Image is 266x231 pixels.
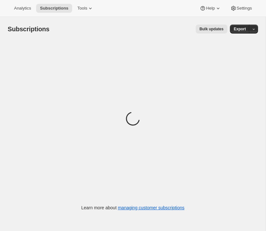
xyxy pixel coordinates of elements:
[230,25,250,34] button: Export
[234,26,246,32] span: Export
[73,4,97,13] button: Tools
[237,6,252,11] span: Settings
[14,6,31,11] span: Analytics
[226,4,256,13] button: Settings
[10,4,35,13] button: Analytics
[206,6,215,11] span: Help
[200,26,224,32] span: Bulk updates
[196,4,225,13] button: Help
[118,205,185,210] a: managing customer subscriptions
[40,6,68,11] span: Subscriptions
[81,205,185,211] p: Learn more about
[36,4,72,13] button: Subscriptions
[196,25,227,34] button: Bulk updates
[77,6,87,11] span: Tools
[8,26,49,33] span: Subscriptions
